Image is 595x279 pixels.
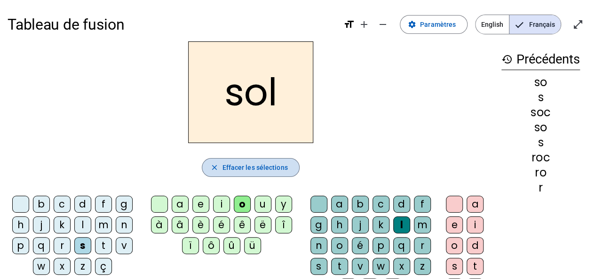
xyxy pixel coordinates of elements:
div: k [373,216,389,233]
div: ë [254,216,271,233]
div: a [172,196,189,213]
span: Paramètres [420,19,456,30]
div: r [501,182,580,193]
div: é [352,237,369,254]
div: m [95,216,112,233]
div: ê [234,216,251,233]
div: e [192,196,209,213]
div: a [331,196,348,213]
h2: sol [188,41,313,143]
div: y [275,196,292,213]
span: Effacer les sélections [222,162,287,173]
mat-icon: open_in_full [572,19,584,30]
div: a [467,196,484,213]
button: Augmenter la taille de la police [355,15,373,34]
div: t [95,237,112,254]
div: r [54,237,71,254]
div: n [310,237,327,254]
div: h [331,216,348,233]
div: ro [501,167,580,178]
div: é [213,216,230,233]
div: q [393,237,410,254]
div: soc [501,107,580,118]
div: g [310,216,327,233]
div: p [12,237,29,254]
div: r [414,237,431,254]
mat-button-toggle-group: Language selection [475,15,561,34]
div: û [223,237,240,254]
div: i [467,216,484,233]
div: x [393,258,410,275]
div: î [275,216,292,233]
div: h [12,216,29,233]
div: z [74,258,91,275]
div: q [33,237,50,254]
div: v [352,258,369,275]
div: s [310,258,327,275]
div: u [254,196,271,213]
h3: Précédents [501,49,580,70]
button: Effacer les sélections [202,158,299,177]
div: è [192,216,209,233]
div: b [352,196,369,213]
div: w [373,258,389,275]
div: â [172,216,189,233]
div: z [414,258,431,275]
div: s [501,92,580,103]
div: f [414,196,431,213]
div: m [414,216,431,233]
div: o [446,237,463,254]
div: s [501,137,580,148]
button: Diminuer la taille de la police [373,15,392,34]
div: l [393,216,410,233]
div: w [33,258,50,275]
div: ç [95,258,112,275]
div: k [54,216,71,233]
div: n [116,216,133,233]
mat-icon: settings [408,20,416,29]
div: e [446,216,463,233]
div: t [467,258,484,275]
span: Français [509,15,561,34]
mat-icon: format_size [343,19,355,30]
div: j [352,216,369,233]
div: ô [203,237,220,254]
span: English [476,15,509,34]
div: x [54,258,71,275]
mat-icon: history [501,54,513,65]
div: d [467,237,484,254]
div: ï [182,237,199,254]
div: à [151,216,168,233]
div: d [393,196,410,213]
div: b [33,196,50,213]
div: l [74,216,91,233]
div: c [373,196,389,213]
div: o [331,237,348,254]
div: roc [501,152,580,163]
div: p [373,237,389,254]
div: t [331,258,348,275]
mat-icon: close [210,163,218,172]
div: so [501,77,580,88]
div: so [501,122,580,133]
button: Paramètres [400,15,468,34]
button: Entrer en plein écran [569,15,587,34]
div: f [95,196,112,213]
div: j [33,216,50,233]
div: v [116,237,133,254]
div: s [446,258,463,275]
mat-icon: remove [377,19,389,30]
h1: Tableau de fusion [8,9,336,40]
div: o [234,196,251,213]
div: i [213,196,230,213]
div: ü [244,237,261,254]
mat-icon: add [358,19,370,30]
div: c [54,196,71,213]
div: g [116,196,133,213]
div: s [74,237,91,254]
div: d [74,196,91,213]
